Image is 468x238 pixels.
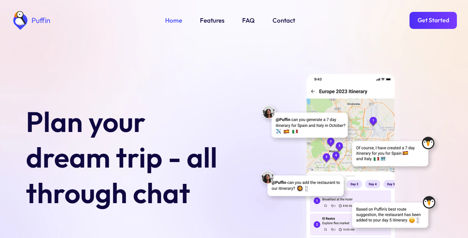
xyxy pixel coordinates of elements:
div: Puffin [30,17,50,24]
a: Features [200,16,224,25]
a: home [11,11,50,30]
a: Get Started [409,12,457,29]
a: Home [165,16,182,25]
a: Contact [273,16,295,25]
a: FAQ [242,16,255,25]
h1: Plan your dream trip - all through chat [26,104,230,211]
